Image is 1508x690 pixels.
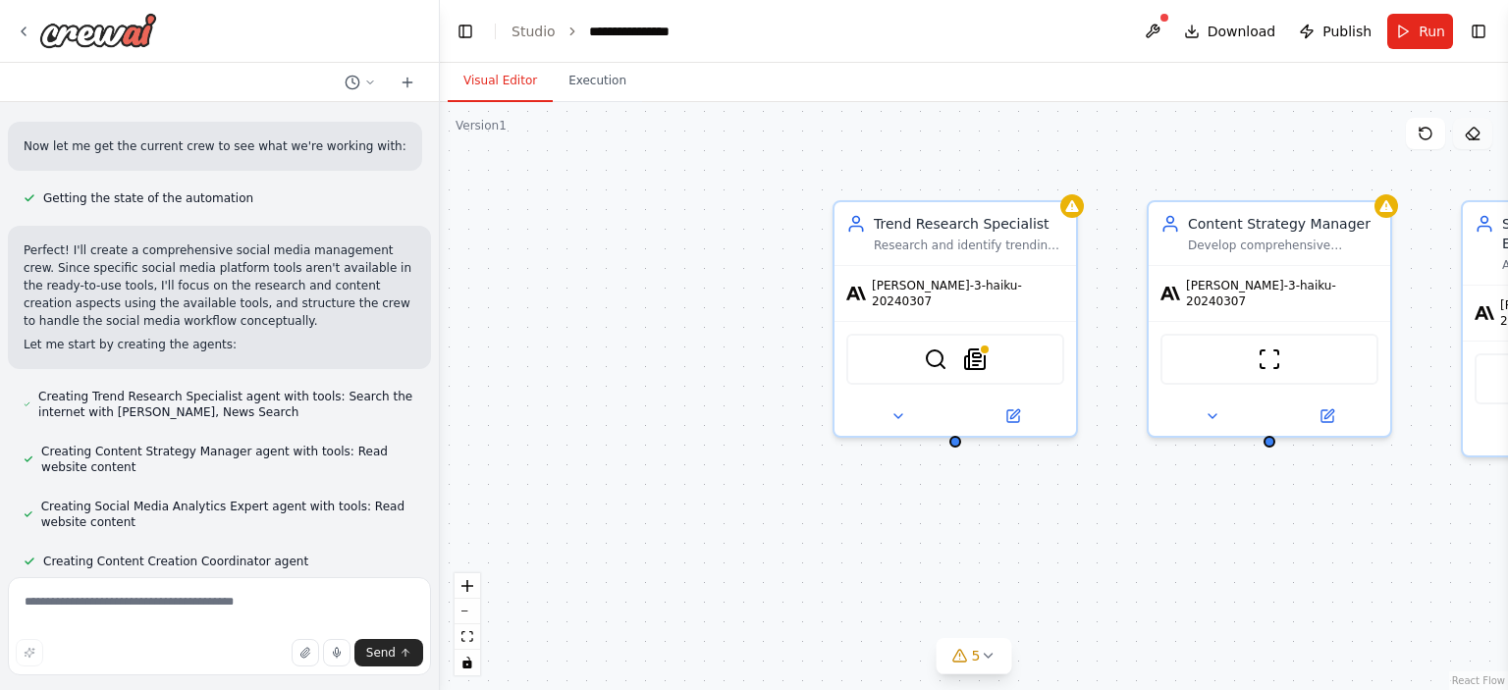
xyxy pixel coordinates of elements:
[553,61,642,102] button: Execution
[16,639,43,666] button: Improve this prompt
[24,336,415,353] p: Let me start by creating the agents:
[1271,404,1382,428] button: Open in side panel
[24,241,415,330] p: Perfect! I'll create a comprehensive social media management crew. Since specific social media pl...
[292,639,319,666] button: Upload files
[38,389,415,420] span: Creating Trend Research Specialist agent with tools: Search the internet with [PERSON_NAME], News...
[455,599,480,624] button: zoom out
[323,639,350,666] button: Click to speak your automation idea
[452,18,479,45] button: Hide left sidebar
[874,214,1064,234] div: Trend Research Specialist
[1387,14,1453,49] button: Run
[1465,18,1492,45] button: Show right sidebar
[366,645,396,661] span: Send
[1188,238,1378,253] div: Develop comprehensive content ideas, posting schedules, and platform-specific strategies for {com...
[1208,22,1276,41] span: Download
[963,347,987,371] img: SerplyNewsSearchTool
[937,638,1012,674] button: 5
[448,61,553,102] button: Visual Editor
[392,71,423,94] button: Start a new chat
[957,404,1068,428] button: Open in side panel
[1452,675,1505,686] a: React Flow attribution
[833,200,1078,438] div: Trend Research SpecialistResearch and identify trending topics, hashtags, and content themes in t...
[924,347,947,371] img: SerperDevTool
[972,646,981,665] span: 5
[1176,14,1284,49] button: Download
[337,71,384,94] button: Switch to previous chat
[456,118,507,133] div: Version 1
[455,624,480,650] button: fit view
[874,238,1064,253] div: Research and identify trending topics, hashtags, and content themes in the {industry} industry to...
[1186,278,1378,309] span: [PERSON_NAME]-3-haiku-20240307
[512,24,556,39] a: Studio
[455,650,480,675] button: toggle interactivity
[24,137,406,155] p: Now let me get the current crew to see what we're working with:
[455,573,480,675] div: React Flow controls
[1147,200,1392,438] div: Content Strategy ManagerDevelop comprehensive content ideas, posting schedules, and platform-spec...
[455,573,480,599] button: zoom in
[354,639,423,666] button: Send
[1419,22,1445,41] span: Run
[872,278,1064,309] span: [PERSON_NAME]-3-haiku-20240307
[512,22,686,41] nav: breadcrumb
[1291,14,1379,49] button: Publish
[41,444,415,475] span: Creating Content Strategy Manager agent with tools: Read website content
[1322,22,1372,41] span: Publish
[43,190,253,206] span: Getting the state of the automation
[39,13,157,48] img: Logo
[1258,347,1281,371] img: ScrapeWebsiteTool
[43,554,308,569] span: Creating Content Creation Coordinator agent
[1188,214,1378,234] div: Content Strategy Manager
[41,499,415,530] span: Creating Social Media Analytics Expert agent with tools: Read website content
